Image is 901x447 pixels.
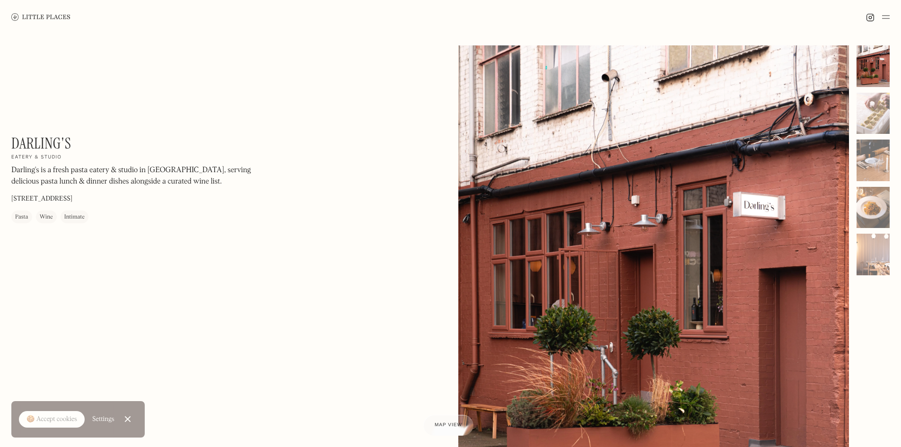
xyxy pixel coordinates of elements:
[40,212,53,222] div: Wine
[15,212,28,222] div: Pasta
[435,422,462,428] span: Map view
[26,415,77,424] div: 🍪 Accept cookies
[92,416,114,422] div: Settings
[11,154,61,161] h2: Eatery & studio
[64,212,85,222] div: Intimate
[118,410,137,429] a: Close Cookie Popup
[92,409,114,430] a: Settings
[19,411,85,428] a: 🍪 Accept cookies
[423,415,473,436] a: Map view
[11,134,71,152] h1: Darling's
[11,194,72,204] p: [STREET_ADDRESS]
[11,165,267,187] p: Darling's is a fresh pasta eatery & studio in [GEOGRAPHIC_DATA], serving delicious pasta lunch & ...
[127,419,128,420] div: Close Cookie Popup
